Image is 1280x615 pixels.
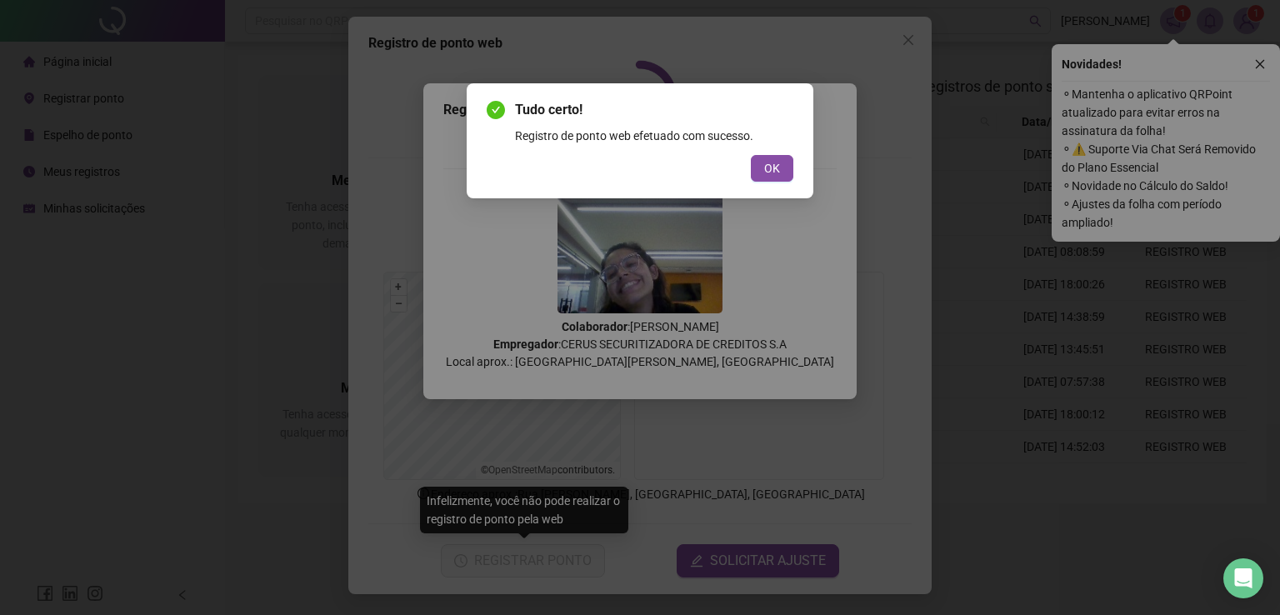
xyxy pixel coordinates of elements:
[764,159,780,177] span: OK
[487,101,505,119] span: check-circle
[751,155,793,182] button: OK
[515,100,793,120] span: Tudo certo!
[1223,558,1263,598] div: Open Intercom Messenger
[515,127,793,145] div: Registro de ponto web efetuado com sucesso.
